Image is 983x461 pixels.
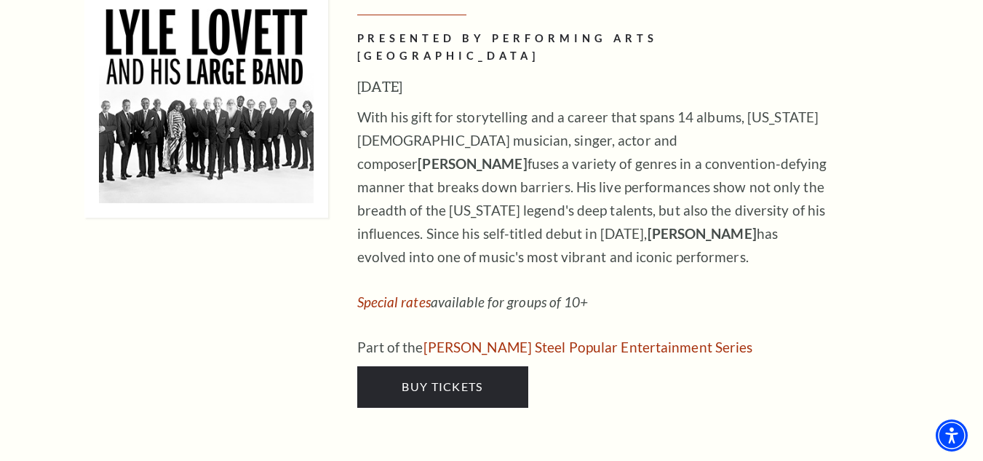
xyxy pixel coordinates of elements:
[357,366,528,407] a: Buy Tickets
[357,75,830,98] h3: [DATE]
[357,293,589,310] em: available for groups of 10+
[357,109,827,265] span: With his gift for storytelling and a career that spans 14 albums, [US_STATE][DEMOGRAPHIC_DATA] mu...
[423,339,753,355] a: Irwin Steel Popular Entertainment Series - open in a new tab
[357,293,431,310] a: Special rates
[357,30,830,66] h2: PRESENTED BY PERFORMING ARTS [GEOGRAPHIC_DATA]
[418,155,527,172] strong: [PERSON_NAME]
[648,225,757,242] strong: [PERSON_NAME]
[936,419,968,452] div: Accessibility Menu
[357,336,830,359] p: Part of the
[402,379,482,393] span: Buy Tickets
